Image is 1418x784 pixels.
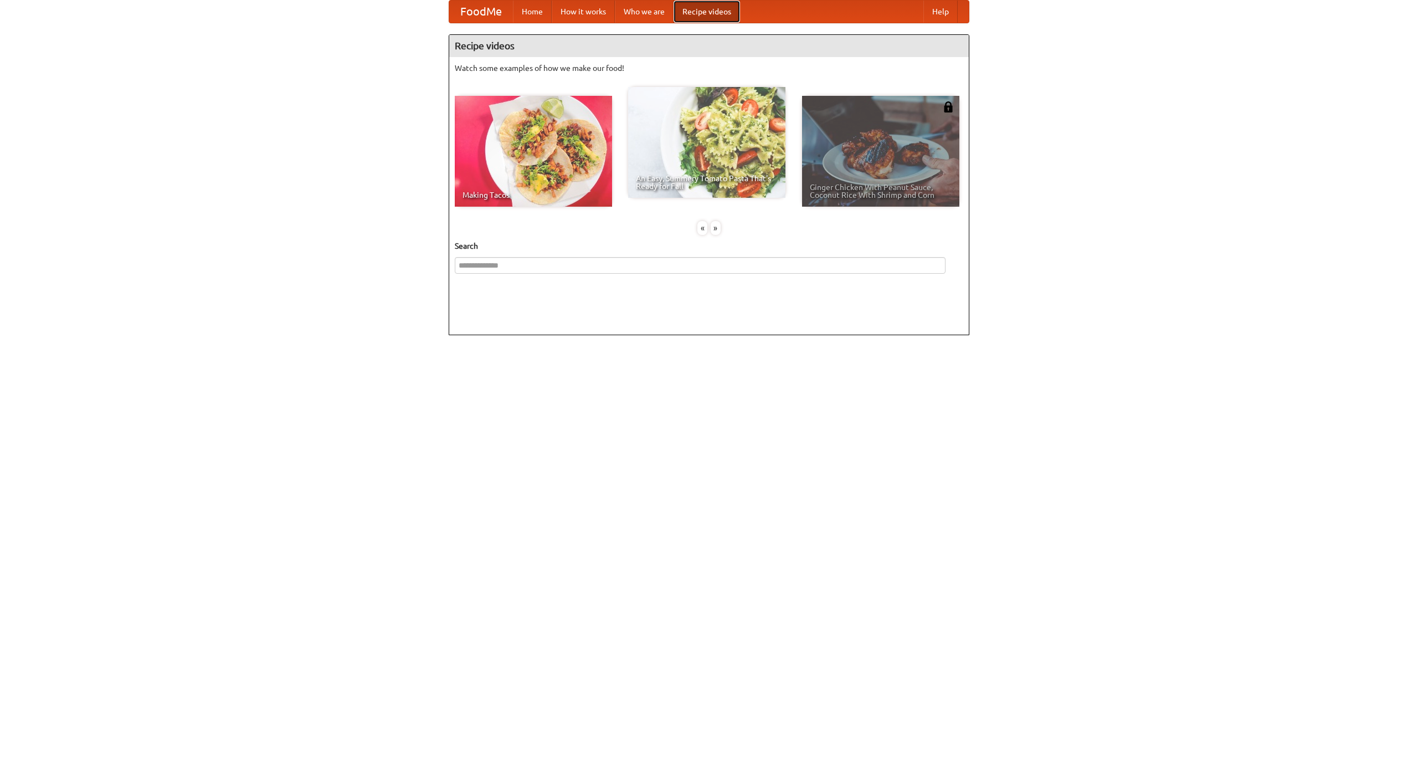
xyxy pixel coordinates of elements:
span: Making Tacos [463,191,604,199]
p: Watch some examples of how we make our food! [455,63,963,74]
a: An Easy, Summery Tomato Pasta That's Ready for Fall [628,87,785,198]
img: 483408.png [943,101,954,112]
a: Recipe videos [674,1,740,23]
div: « [697,221,707,235]
div: » [711,221,721,235]
span: An Easy, Summery Tomato Pasta That's Ready for Fall [636,175,778,190]
a: Making Tacos [455,96,612,207]
a: Help [923,1,958,23]
a: Home [513,1,552,23]
a: FoodMe [449,1,513,23]
a: How it works [552,1,615,23]
a: Who we are [615,1,674,23]
h5: Search [455,240,963,252]
h4: Recipe videos [449,35,969,57]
